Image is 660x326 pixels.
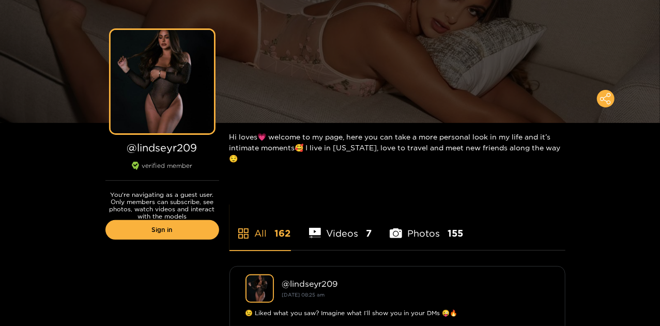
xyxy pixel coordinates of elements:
[309,204,372,250] li: Videos
[229,123,565,172] div: Hi loves💗 welcome to my page, here you can take a more personal look in my life and it’s intimate...
[105,141,219,154] h1: @ lindseyr209
[275,227,291,240] span: 162
[366,227,372,240] span: 7
[390,204,463,250] li: Photos
[448,227,463,240] span: 155
[229,204,291,250] li: All
[245,274,274,303] img: lindseyr209
[105,191,219,220] p: You're navigating as a guest user. Only members can subscribe, see photos, watch videos and inter...
[282,279,549,288] div: @ lindseyr209
[105,220,219,240] a: Sign in
[105,162,219,181] div: verified member
[237,227,250,240] span: appstore
[245,308,549,318] div: 😉 Liked what you saw? Imagine what I’ll show you in your DMs 😜🔥
[282,292,325,298] small: [DATE] 08:25 am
